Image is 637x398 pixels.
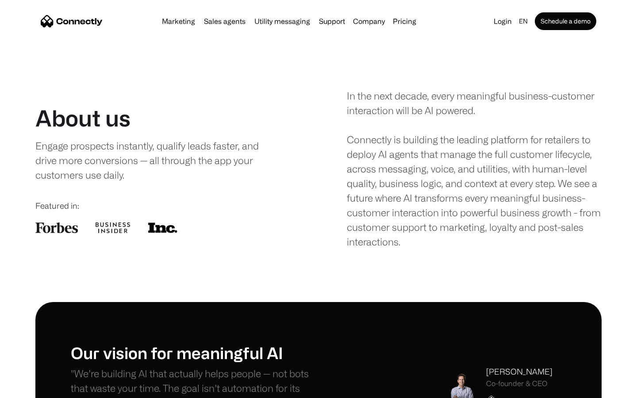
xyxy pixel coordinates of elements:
a: Schedule a demo [535,12,596,30]
div: Featured in: [35,200,290,212]
a: Login [490,15,515,27]
div: Company [353,15,385,27]
div: Engage prospects instantly, qualify leads faster, and drive more conversions — all through the ap... [35,138,277,182]
div: Co-founder & CEO [486,379,553,388]
div: en [519,15,528,27]
div: In the next decade, every meaningful business-customer interaction will be AI powered. Connectly ... [347,88,602,249]
a: Utility messaging [251,18,314,25]
div: [PERSON_NAME] [486,366,553,378]
ul: Language list [18,383,53,395]
a: Marketing [158,18,199,25]
h1: Our vision for meaningful AI [71,343,318,362]
a: Support [315,18,349,25]
a: Sales agents [200,18,249,25]
h1: About us [35,105,130,131]
aside: Language selected: English [9,382,53,395]
a: Pricing [389,18,420,25]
